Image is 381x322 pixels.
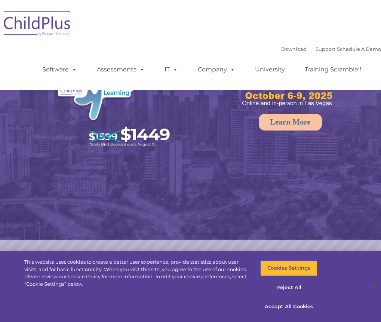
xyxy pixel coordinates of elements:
a: Company [190,62,243,77]
a: Schedule A Demo [337,46,381,52]
button: Accept All Cookies [260,299,317,315]
button: Close [365,278,381,295]
a: Assessments [89,62,152,77]
font: | [281,46,381,52]
a: University [248,62,292,77]
a: Support [316,46,335,52]
a: Software [35,62,85,77]
button: Cookies Settings [260,260,317,276]
a: Download [281,46,307,52]
a: Training Scramble!! [297,62,369,77]
a: Learn More [259,114,322,131]
div: This website uses cookies to create a better user experience, provide statistics about user visit... [24,258,249,288]
button: Reject All [260,280,317,295]
a: IT [157,62,185,77]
